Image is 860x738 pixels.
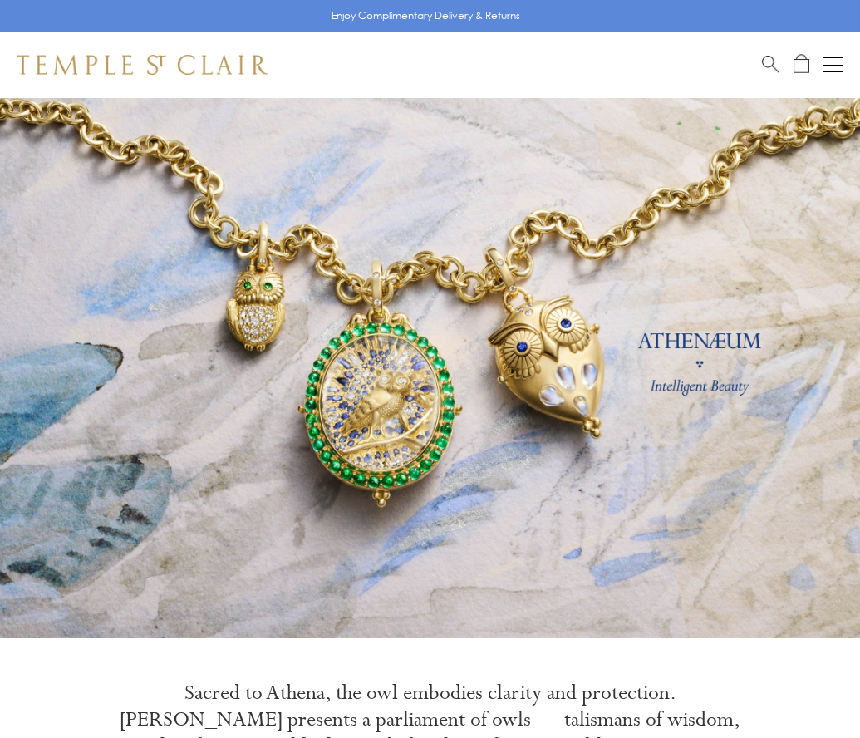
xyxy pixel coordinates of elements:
button: Open navigation [823,55,843,75]
a: Search [762,54,779,75]
img: Temple St. Clair [17,55,268,75]
p: Enjoy Complimentary Delivery & Returns [332,7,520,24]
a: Open Shopping Bag [794,54,809,75]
